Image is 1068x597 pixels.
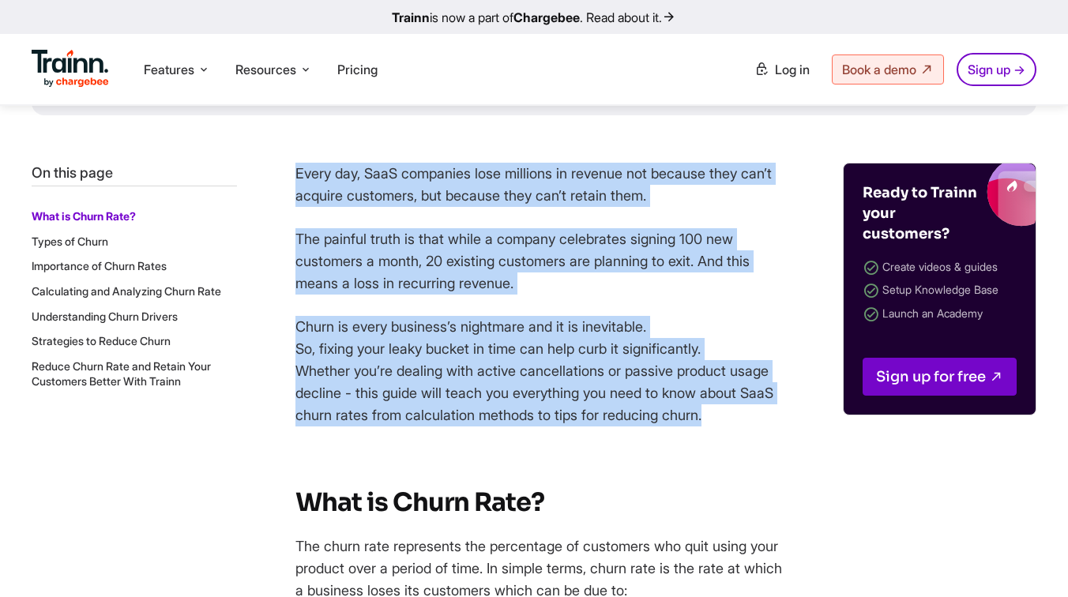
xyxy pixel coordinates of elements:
[32,235,108,248] a: Types of Churn
[957,53,1036,86] a: Sign up →
[32,310,178,323] a: Understanding Churn Drivers
[32,284,221,298] a: Calculating and Analyzing Churn Rate
[32,359,211,389] a: Reduce Churn Rate and Retain Your Customers Better With Trainn
[32,259,167,272] a: Importance of Churn Rates
[235,61,296,78] span: Resources
[832,54,944,84] a: Book a demo
[144,61,194,78] span: Features
[32,50,109,88] img: Trainn Logo
[392,9,430,25] b: Trainn
[295,486,544,518] strong: What is Churn Rate?
[295,316,785,426] p: Churn is every business’s nightmare and it is inevitable. So, fixing your leaky bucket in time ca...
[745,55,819,84] a: Log in
[295,163,785,207] p: Every day, SaaS companies lose millions in revenue not because they can’t acquire customers, but ...
[32,209,136,223] a: What is Churn Rate?
[863,280,1017,302] li: Setup Knowledge Base
[863,257,1017,280] li: Create videos & guides
[337,62,378,77] a: Pricing
[876,163,1036,227] img: Trainn blogs
[775,62,810,77] span: Log in
[842,62,916,77] span: Book a demo
[989,521,1068,597] iframe: Chat Widget
[863,182,981,244] h4: Ready to Trainn your customers?
[863,303,1017,326] li: Launch an Academy
[295,228,785,295] p: The painful truth is that while a company celebrates signing 100 new customers a month, 20 existi...
[513,9,580,25] b: Chargebee
[32,334,171,347] a: Strategies to Reduce Churn
[32,163,237,182] p: On this page
[863,358,1017,396] a: Sign up for free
